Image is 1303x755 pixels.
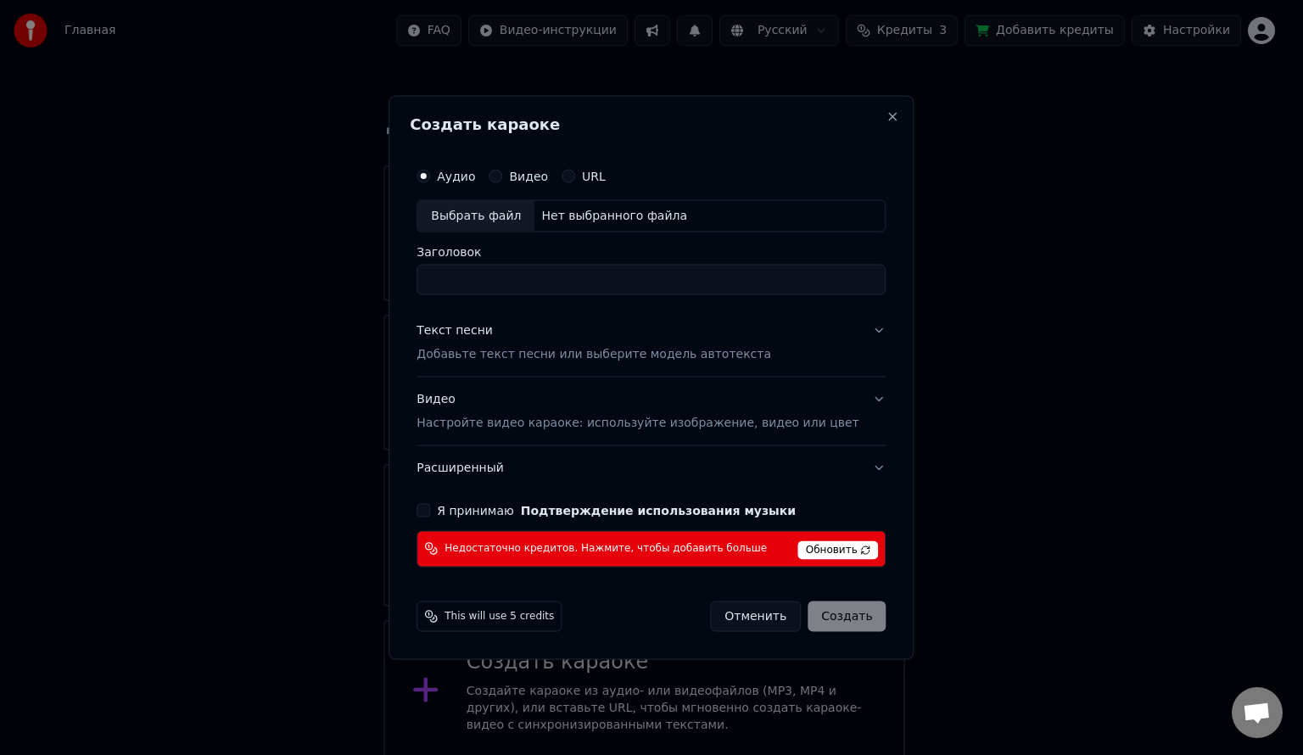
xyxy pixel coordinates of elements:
[445,542,767,556] span: Недостаточно кредитов. Нажмите, чтобы добавить больше
[521,504,796,516] button: Я принимаю
[437,504,796,516] label: Я принимаю
[798,540,879,559] span: Обновить
[417,201,534,232] div: Выбрать файл
[417,391,858,432] div: Видео
[417,322,493,339] div: Текст песни
[417,414,858,431] p: Настройте видео караоке: используйте изображение, видео или цвет
[417,309,886,377] button: Текст песниДобавьте текст песни или выберите модель автотекста
[437,171,475,182] label: Аудио
[534,208,694,225] div: Нет выбранного файла
[410,117,892,132] h2: Создать караоке
[417,346,771,363] p: Добавьте текст песни или выберите модель автотекста
[509,171,548,182] label: Видео
[710,601,801,631] button: Отменить
[582,171,606,182] label: URL
[445,609,554,623] span: This will use 5 credits
[417,377,886,445] button: ВидеоНастройте видео караоке: используйте изображение, видео или цвет
[417,445,886,489] button: Расширенный
[417,246,886,258] label: Заголовок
